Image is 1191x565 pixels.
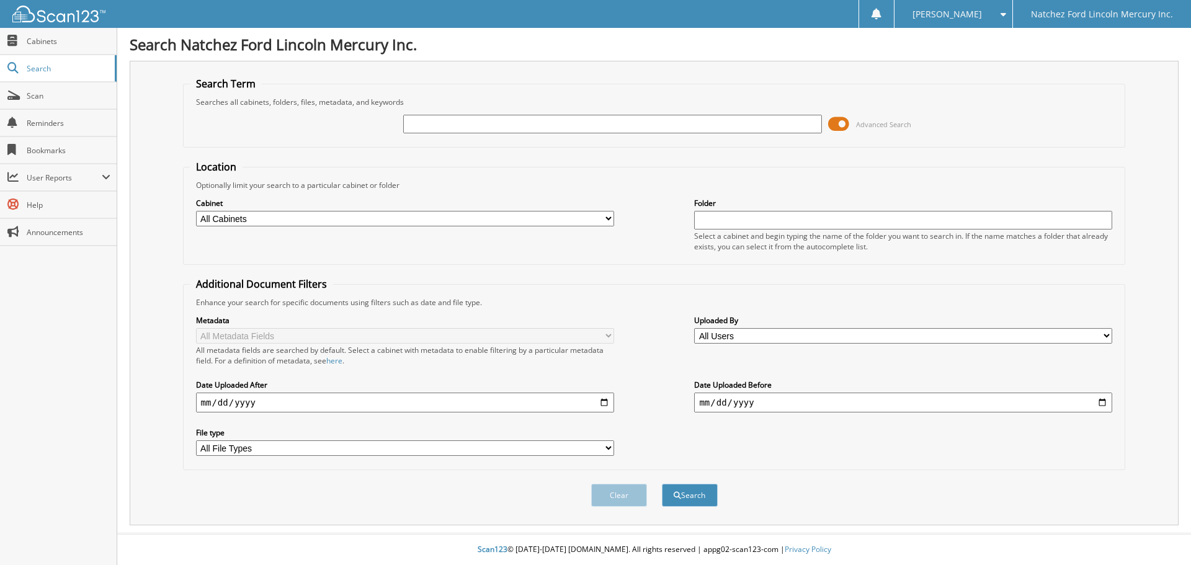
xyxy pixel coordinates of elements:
legend: Search Term [190,77,262,91]
span: Natchez Ford Lincoln Mercury Inc. [1031,11,1173,18]
div: All metadata fields are searched by default. Select a cabinet with metadata to enable filtering b... [196,345,614,366]
div: Select a cabinet and begin typing the name of the folder you want to search in. If the name match... [694,231,1112,252]
input: start [196,393,614,412]
span: Advanced Search [856,120,911,129]
div: Optionally limit your search to a particular cabinet or folder [190,180,1119,190]
span: Bookmarks [27,145,110,156]
button: Search [662,484,718,507]
div: Enhance your search for specific documents using filters such as date and file type. [190,297,1119,308]
span: User Reports [27,172,102,183]
a: Privacy Policy [785,544,831,554]
img: scan123-logo-white.svg [12,6,105,22]
span: Scan123 [478,544,507,554]
div: © [DATE]-[DATE] [DOMAIN_NAME]. All rights reserved | appg02-scan123-com | [117,535,1191,565]
label: Date Uploaded After [196,380,614,390]
span: Help [27,200,110,210]
label: Uploaded By [694,315,1112,326]
iframe: Chat Widget [1129,505,1191,565]
span: Scan [27,91,110,101]
div: Searches all cabinets, folders, files, metadata, and keywords [190,97,1119,107]
label: Metadata [196,315,614,326]
label: Date Uploaded Before [694,380,1112,390]
span: Announcements [27,227,110,238]
span: Search [27,63,109,74]
span: Cabinets [27,36,110,47]
legend: Additional Document Filters [190,277,333,291]
span: [PERSON_NAME] [912,11,982,18]
h1: Search Natchez Ford Lincoln Mercury Inc. [130,34,1179,55]
input: end [694,393,1112,412]
legend: Location [190,160,243,174]
label: Folder [694,198,1112,208]
label: Cabinet [196,198,614,208]
button: Clear [591,484,647,507]
span: Reminders [27,118,110,128]
label: File type [196,427,614,438]
a: here [326,355,342,366]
